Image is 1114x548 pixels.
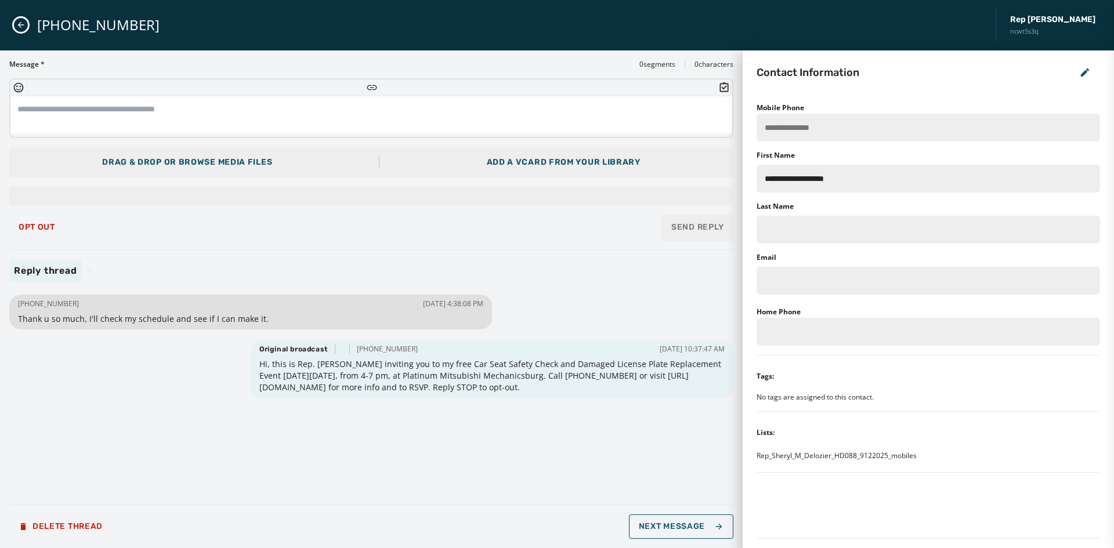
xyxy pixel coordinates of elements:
div: Lists: [757,428,775,437]
span: 0 segments [639,60,675,69]
label: Home Phone [757,307,801,317]
span: 0 characters [695,60,733,69]
div: Add a vCard from your library [487,157,641,168]
label: First Name [757,151,795,160]
label: Last Name [757,202,794,211]
label: Email [757,253,776,262]
div: Tags: [757,372,774,381]
label: Mobile Phone [757,103,804,112]
span: Send Reply [671,222,724,233]
button: Send Reply [662,215,733,240]
button: Insert Short Link [366,82,378,93]
h2: Contact Information [757,64,859,81]
span: Original broadcast [259,344,328,354]
button: Insert Survey [718,82,730,93]
button: Next Message [629,514,733,539]
span: Rep [PERSON_NAME] [1010,14,1095,26]
span: Thank u so much, I'll check my schedule and see if I can make it. [18,313,483,325]
span: [DATE] 10:37:47 AM [660,344,725,354]
span: [PHONE_NUMBER] [357,344,418,354]
span: Drag & Drop or browse media files [102,157,272,167]
span: Hi, this is Rep. [PERSON_NAME] inviting you to my free Car Seat Safety Check and Damaged License ... [259,358,725,393]
span: [DATE] 4:38:08 PM [423,299,483,309]
span: Next Message [639,522,724,531]
div: No tags are assigned to this contact. [757,393,1100,402]
span: ncwt5s3q [1010,27,1095,37]
span: Rep_Sheryl_M_Delozier_HD088_9122025_mobiles [757,451,917,460]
